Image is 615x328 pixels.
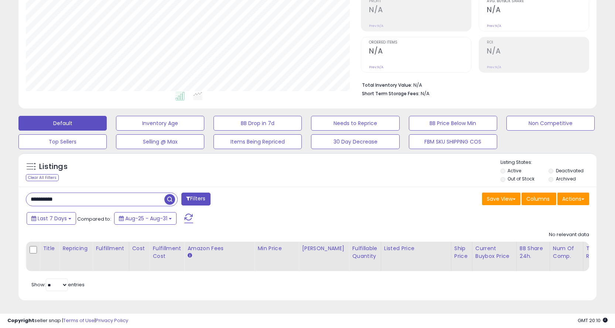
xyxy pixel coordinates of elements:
[18,134,107,149] button: Top Sellers
[454,245,469,260] div: Ship Price
[187,245,251,252] div: Amazon Fees
[549,231,589,238] div: No relevant data
[96,317,128,324] a: Privacy Policy
[39,162,68,172] h5: Listings
[369,6,471,15] h2: N/A
[27,212,76,225] button: Last 7 Days
[257,245,295,252] div: Min Price
[508,168,521,174] label: Active
[369,47,471,57] h2: N/A
[526,195,550,203] span: Columns
[578,317,608,324] span: 2025-09-8 20:10 GMT
[43,245,56,252] div: Title
[352,245,377,260] div: Fulfillable Quantity
[369,24,383,28] small: Prev: N/A
[522,193,556,205] button: Columns
[508,176,534,182] label: Out of Stock
[362,80,584,89] li: N/A
[187,252,192,259] small: Amazon Fees.
[132,245,147,252] div: Cost
[213,116,302,131] button: BB Drop in 7d
[181,193,210,206] button: Filters
[487,47,589,57] h2: N/A
[116,134,204,149] button: Selling @ Max
[114,212,177,225] button: Aug-25 - Aug-31
[116,116,204,131] button: Inventory Age
[96,245,126,252] div: Fulfillment
[213,134,302,149] button: Items Being Repriced
[26,174,59,181] div: Clear All Filters
[62,245,89,252] div: Repricing
[311,134,399,149] button: 30 Day Decrease
[38,215,67,222] span: Last 7 Days
[553,245,580,260] div: Num of Comp.
[487,65,501,69] small: Prev: N/A
[409,134,497,149] button: FBM SKU SHIPPING COS
[362,90,420,97] b: Short Term Storage Fees:
[409,116,497,131] button: BB Price Below Min
[520,245,547,260] div: BB Share 24h.
[487,41,589,45] span: ROI
[421,90,430,97] span: N/A
[506,116,595,131] button: Non Competitive
[125,215,167,222] span: Aug-25 - Aug-31
[153,245,181,260] div: Fulfillment Cost
[556,176,576,182] label: Archived
[369,41,471,45] span: Ordered Items
[311,116,399,131] button: Needs to Reprice
[63,317,95,324] a: Terms of Use
[557,193,589,205] button: Actions
[482,193,520,205] button: Save View
[487,6,589,15] h2: N/A
[7,317,128,324] div: seller snap | |
[556,168,584,174] label: Deactivated
[362,82,412,88] b: Total Inventory Value:
[586,245,613,260] div: Total Rev.
[384,245,448,252] div: Listed Price
[475,245,513,260] div: Current Buybox Price
[31,281,85,288] span: Show: entries
[7,317,34,324] strong: Copyright
[500,159,597,166] p: Listing States:
[302,245,346,252] div: [PERSON_NAME]
[77,215,111,222] span: Compared to:
[369,65,383,69] small: Prev: N/A
[18,116,107,131] button: Default
[487,24,501,28] small: Prev: N/A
